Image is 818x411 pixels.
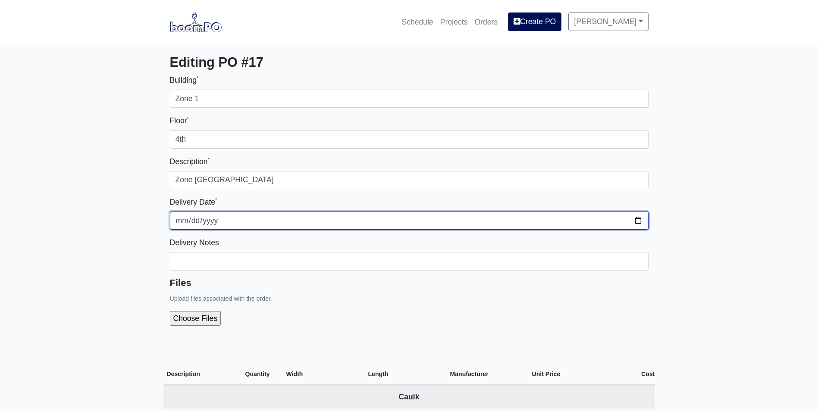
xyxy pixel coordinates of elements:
[170,237,219,249] label: Delivery Notes
[170,156,210,168] label: Description
[568,12,648,31] a: [PERSON_NAME]
[170,196,217,208] label: Delivery Date
[170,311,313,326] input: Choose Files
[368,364,450,385] th: Length
[471,12,501,31] a: Orders
[399,392,420,401] b: Caulk
[286,364,368,385] th: Width
[170,12,222,32] img: boomPO
[437,12,471,31] a: Projects
[532,364,614,385] th: Unit Price
[170,74,199,86] label: Building
[170,212,649,230] input: mm-dd-yyyy
[245,364,286,385] th: Quantity
[398,12,436,31] a: Schedule
[450,364,532,385] th: Manufacturer
[508,12,561,31] a: Create PO
[614,364,655,385] th: Cost
[170,277,649,289] h5: Files
[170,55,649,71] h3: Editing PO #17
[167,371,200,377] span: Description
[170,295,272,302] small: Upload files associated with the order.
[170,115,189,127] label: Floor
